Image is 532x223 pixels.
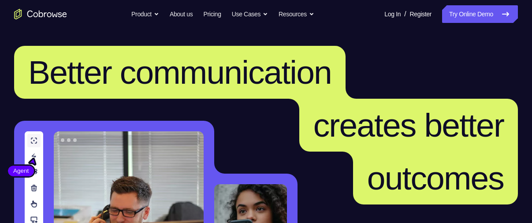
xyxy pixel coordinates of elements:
[203,5,221,23] a: Pricing
[442,5,518,23] a: Try Online Demo
[410,5,432,23] a: Register
[232,5,268,23] button: Use Cases
[28,54,331,91] span: Better communication
[131,5,159,23] button: Product
[170,5,193,23] a: About us
[279,5,314,23] button: Resources
[313,107,504,144] span: creates better
[404,9,406,19] span: /
[367,160,504,197] span: outcomes
[384,5,401,23] a: Log In
[14,9,67,19] a: Go to the home page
